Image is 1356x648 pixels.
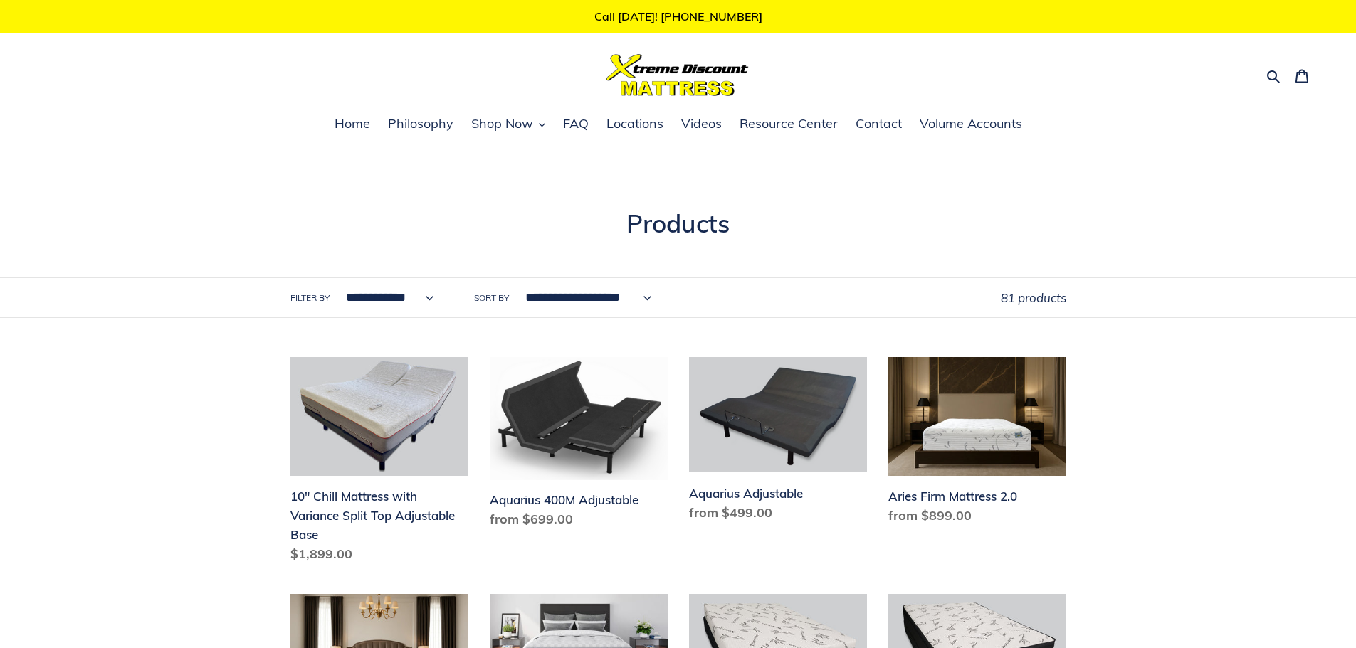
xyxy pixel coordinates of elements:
span: Philosophy [388,115,453,132]
a: Aries Firm Mattress 2.0 [888,357,1066,531]
a: Volume Accounts [913,114,1029,135]
span: 81 products [1001,290,1066,305]
a: FAQ [556,114,596,135]
span: FAQ [563,115,589,132]
a: Aquarius 400M Adjustable [490,357,668,534]
img: Xtreme Discount Mattress [606,54,749,96]
a: Locations [599,114,671,135]
span: Resource Center [740,115,838,132]
a: Home [327,114,377,135]
span: Locations [606,115,663,132]
a: 10" Chill Mattress with Variance Split Top Adjustable Base [290,357,468,569]
span: Videos [681,115,722,132]
a: Videos [674,114,729,135]
span: Volume Accounts [920,115,1022,132]
a: Aquarius Adjustable [689,357,867,527]
label: Filter by [290,292,330,304]
span: Shop Now [471,115,533,132]
span: Home [335,115,370,132]
a: Philosophy [381,114,461,135]
a: Contact [848,114,909,135]
span: Contact [856,115,902,132]
a: Resource Center [732,114,845,135]
label: Sort by [474,292,509,304]
button: Shop Now [464,114,552,135]
span: Products [626,208,730,239]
